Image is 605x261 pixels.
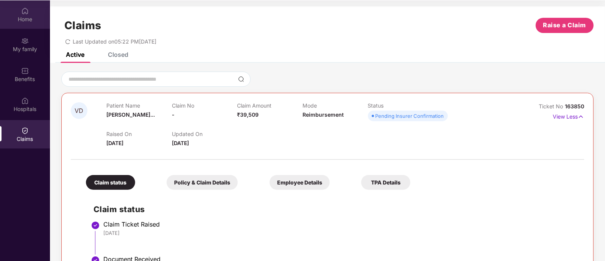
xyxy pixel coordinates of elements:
[553,111,584,121] p: View Less
[543,20,586,30] span: Raise a Claim
[21,127,29,134] img: svg+xml;base64,PHN2ZyBpZD0iQ2xhaW0iIHhtbG5zPSJodHRwOi8vd3d3LnczLm9yZy8yMDAwL3N2ZyIgd2lkdGg9IjIwIi...
[172,131,237,137] p: Updated On
[368,102,433,109] p: Status
[75,108,84,114] span: VD
[302,111,344,118] span: Reimbursement
[167,175,238,190] div: Policy & Claim Details
[539,103,565,109] span: Ticket No
[64,19,101,32] h1: Claims
[103,230,577,236] div: [DATE]
[73,38,156,45] span: Last Updated on 05:22 PM[DATE]
[106,111,155,118] span: [PERSON_NAME]...
[237,111,259,118] span: ₹39,509
[94,203,577,216] h2: Claim status
[302,102,368,109] p: Mode
[21,37,29,45] img: svg+xml;base64,PHN2ZyB3aWR0aD0iMjAiIGhlaWdodD0iMjAiIHZpZXdCb3g9IjAgMCAyMCAyMCIgZmlsbD0ibm9uZSIgeG...
[106,140,123,146] span: [DATE]
[376,112,444,120] div: Pending Insurer Confirmation
[108,51,128,58] div: Closed
[21,97,29,105] img: svg+xml;base64,PHN2ZyBpZD0iSG9zcGl0YWxzIiB4bWxucz0iaHR0cDovL3d3dy53My5vcmcvMjAwMC9zdmciIHdpZHRoPS...
[270,175,330,190] div: Employee Details
[237,102,302,109] p: Claim Amount
[103,220,577,228] div: Claim Ticket Raised
[172,140,189,146] span: [DATE]
[91,221,100,230] img: svg+xml;base64,PHN2ZyBpZD0iU3RlcC1Eb25lLTMyeDMyIiB4bWxucz0iaHR0cDovL3d3dy53My5vcmcvMjAwMC9zdmciIH...
[65,38,70,45] span: redo
[106,102,172,109] p: Patient Name
[361,175,410,190] div: TPA Details
[106,131,172,137] p: Raised On
[21,67,29,75] img: svg+xml;base64,PHN2ZyBpZD0iQmVuZWZpdHMiIHhtbG5zPSJodHRwOi8vd3d3LnczLm9yZy8yMDAwL3N2ZyIgd2lkdGg9Ij...
[172,102,237,109] p: Claim No
[172,111,175,118] span: -
[66,51,84,58] div: Active
[578,113,584,121] img: svg+xml;base64,PHN2ZyB4bWxucz0iaHR0cDovL3d3dy53My5vcmcvMjAwMC9zdmciIHdpZHRoPSIxNyIgaGVpZ2h0PSIxNy...
[21,7,29,15] img: svg+xml;base64,PHN2ZyBpZD0iSG9tZSIgeG1sbnM9Imh0dHA6Ly93d3cudzMub3JnLzIwMDAvc3ZnIiB3aWR0aD0iMjAiIG...
[536,18,594,33] button: Raise a Claim
[86,175,135,190] div: Claim status
[238,76,244,82] img: svg+xml;base64,PHN2ZyBpZD0iU2VhcmNoLTMyeDMyIiB4bWxucz0iaHR0cDovL3d3dy53My5vcmcvMjAwMC9zdmciIHdpZH...
[565,103,584,109] span: 163850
